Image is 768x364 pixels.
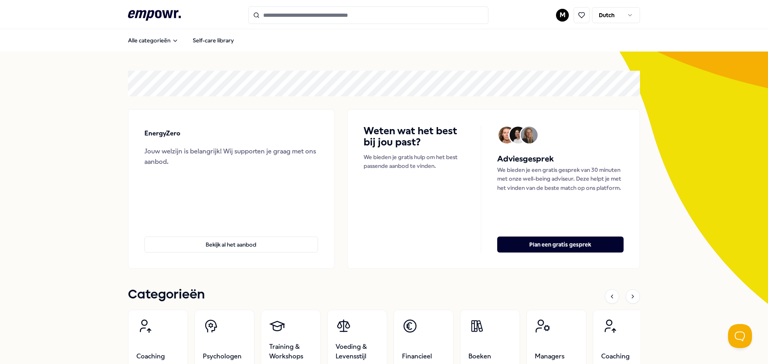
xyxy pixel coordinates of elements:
[144,146,318,167] div: Jouw welzijn is belangrijk! Wij supporten je graag met ons aanbod.
[364,153,465,171] p: We bieden je gratis hulp om het best passende aanbod te vinden.
[122,32,240,48] nav: Main
[336,342,379,361] span: Voeding & Levensstijl
[498,127,515,143] img: Avatar
[510,127,526,143] img: Avatar
[122,32,185,48] button: Alle categorieën
[402,352,432,361] span: Financieel
[144,224,318,253] a: Bekijk al het aanbod
[203,352,242,361] span: Psychologen
[128,285,205,305] h1: Categorieën
[497,153,624,165] h5: Adviesgesprek
[269,342,312,361] span: Training & Workshops
[601,352,630,361] span: Coaching
[497,237,624,253] button: Plan een gratis gesprek
[136,352,165,361] span: Coaching
[144,128,180,139] p: EnergyZero
[556,9,569,22] button: M
[468,352,491,361] span: Boeken
[728,324,752,348] iframe: Help Scout Beacon - Open
[535,352,564,361] span: Managers
[248,6,488,24] input: Search for products, categories or subcategories
[186,32,240,48] a: Self-care library
[497,165,624,192] p: We bieden je een gratis gesprek van 30 minuten met onze well-being adviseur. Deze helpt je met he...
[144,237,318,253] button: Bekijk al het aanbod
[521,127,538,143] img: Avatar
[364,125,465,148] h4: Weten wat het best bij jou past?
